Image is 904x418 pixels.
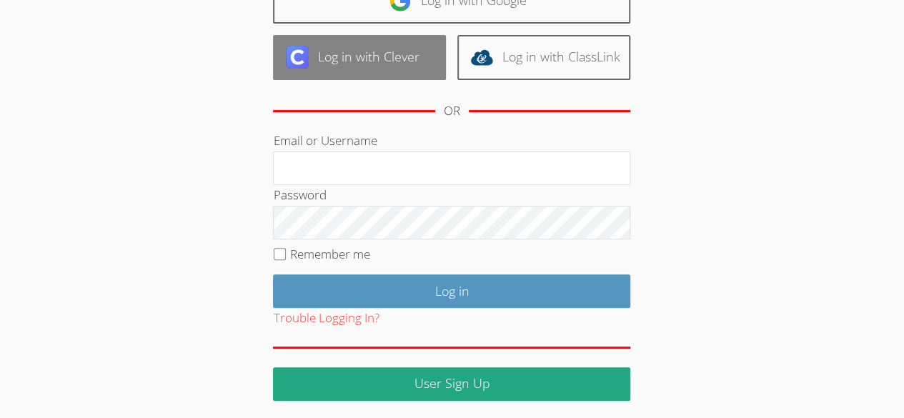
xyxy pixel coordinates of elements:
div: OR [444,101,460,121]
a: Log in with Clever [273,35,446,80]
a: User Sign Up [273,367,630,401]
img: clever-logo-6eab21bc6e7a338710f1a6ff85c0baf02591cd810cc4098c63d3a4b26e2feb20.svg [286,46,309,69]
img: classlink-logo-d6bb404cc1216ec64c9a2012d9dc4662098be43eaf13dc465df04b49fa7ab582.svg [470,46,493,69]
a: Log in with ClassLink [457,35,630,80]
button: Trouble Logging In? [273,308,379,329]
input: Log in [273,274,630,308]
label: Email or Username [273,132,377,149]
label: Password [273,186,326,203]
label: Remember me [290,246,370,262]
